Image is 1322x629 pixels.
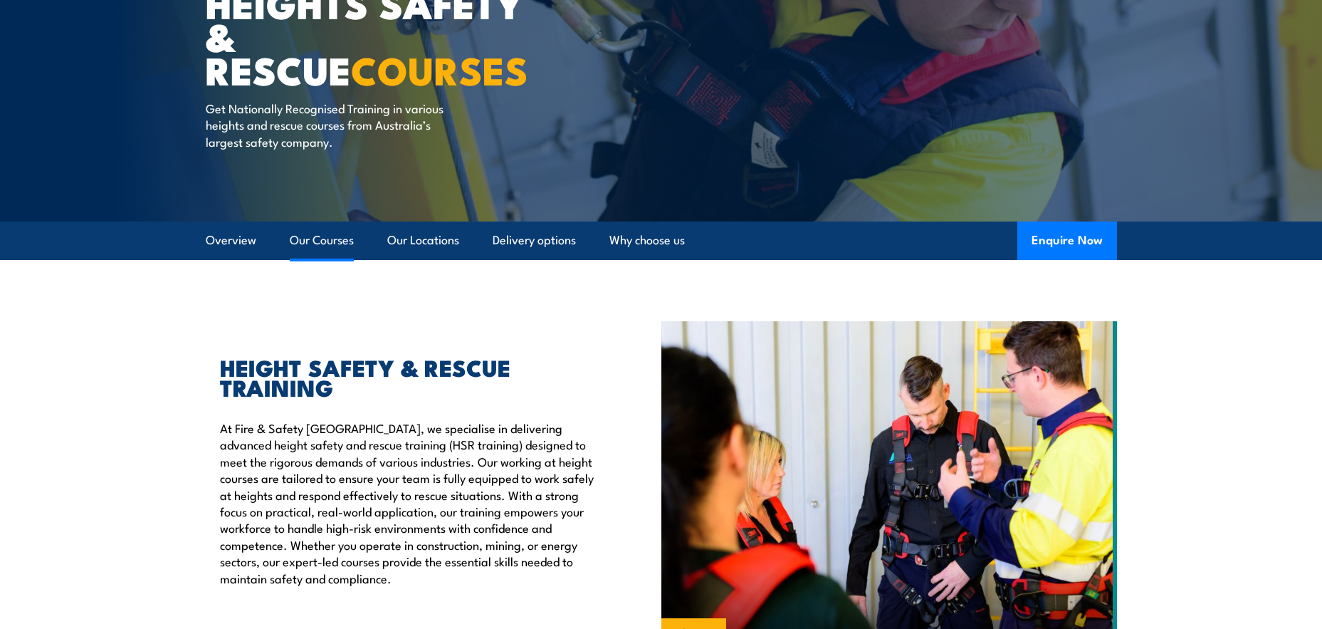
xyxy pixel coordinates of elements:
a: Delivery options [493,222,576,259]
h2: HEIGHT SAFETY & RESCUE TRAINING [220,357,596,397]
a: Why choose us [609,222,685,259]
a: Our Courses [290,222,354,259]
p: At Fire & Safety [GEOGRAPHIC_DATA], we specialise in delivering advanced height safety and rescue... [220,420,596,586]
a: Our Locations [387,222,459,259]
button: Enquire Now [1017,222,1117,260]
p: Get Nationally Recognised Training in various heights and rescue courses from Australia’s largest... [206,100,466,150]
strong: COURSES [351,39,528,98]
a: Overview [206,222,256,259]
